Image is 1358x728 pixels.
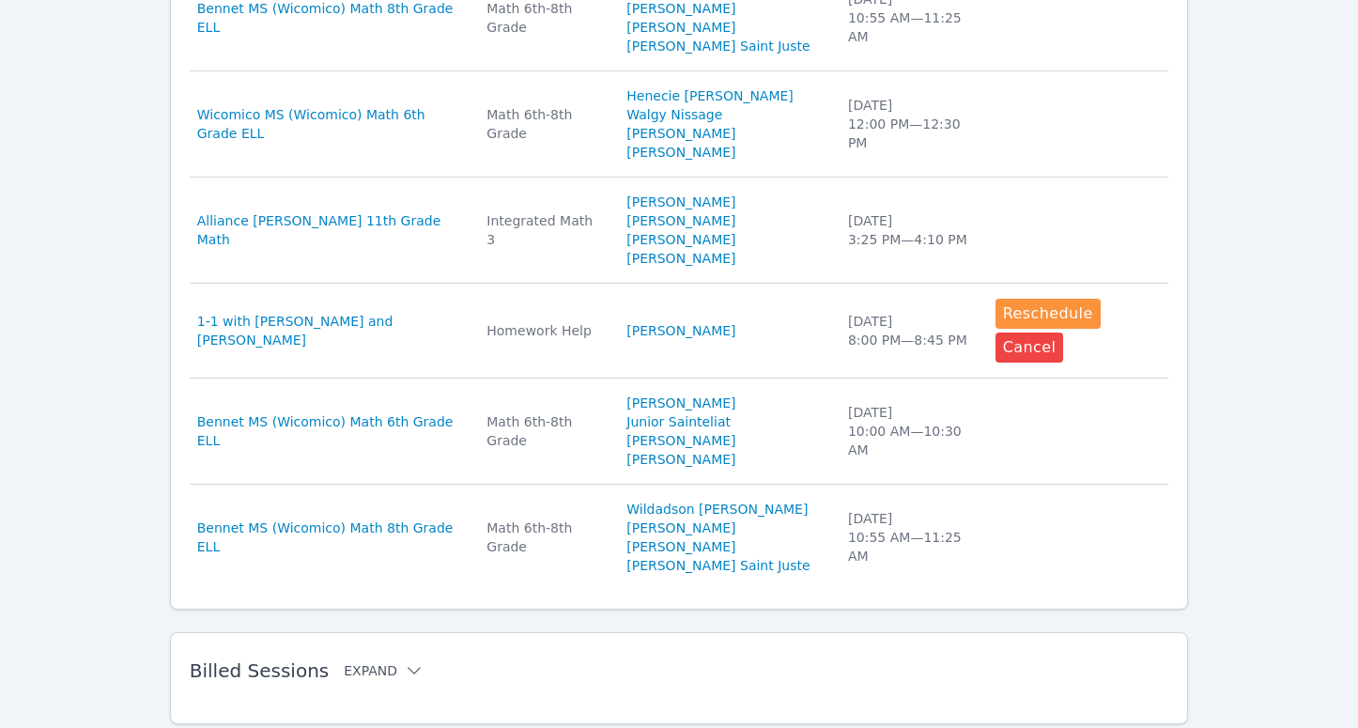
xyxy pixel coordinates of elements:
a: [PERSON_NAME] [626,193,735,211]
a: [PERSON_NAME] [626,431,735,450]
span: Billed Sessions [190,659,329,682]
tr: Alliance [PERSON_NAME] 11th Grade MathIntegrated Math 3[PERSON_NAME][PERSON_NAME][PERSON_NAME][PE... [190,178,1169,284]
a: [PERSON_NAME] [626,249,735,268]
a: Walgy Nissage [626,105,722,124]
a: [PERSON_NAME] [626,230,735,249]
a: Bennet MS (Wicomico) Math 8th Grade ELL [197,519,465,556]
a: Junior Sainteliat [626,412,731,431]
div: [DATE] 3:25 PM — 4:10 PM [848,211,973,249]
tr: 1-1 with [PERSON_NAME] and [PERSON_NAME]Homework Help[PERSON_NAME][DATE]8:00 PM—8:45 PMReschedule... [190,284,1169,379]
a: Wildadson [PERSON_NAME] [626,500,808,519]
tr: Bennet MS (Wicomico) Math 8th Grade ELLMath 6th-8th GradeWildadson [PERSON_NAME][PERSON_NAME] [PE... [190,485,1169,590]
a: [PERSON_NAME] [626,394,735,412]
a: Henecie [PERSON_NAME] [626,86,794,105]
a: [PERSON_NAME] [626,450,735,469]
div: Homework Help [486,321,604,340]
tr: Bennet MS (Wicomico) Math 6th Grade ELLMath 6th-8th Grade[PERSON_NAME]Junior Sainteliat[PERSON_NA... [190,379,1169,485]
a: [PERSON_NAME] [PERSON_NAME] [626,519,826,556]
div: [DATE] 8:00 PM — 8:45 PM [848,312,973,349]
button: Expand [344,661,424,680]
a: [PERSON_NAME] Saint Juste [626,37,810,55]
a: [PERSON_NAME] [PERSON_NAME] [626,124,826,162]
button: Cancel [995,333,1064,363]
div: Math 6th-8th Grade [486,412,604,450]
div: [DATE] 12:00 PM — 12:30 PM [848,96,973,152]
a: Bennet MS (Wicomico) Math 6th Grade ELL [197,412,465,450]
a: Wicomico MS (Wicomico) Math 6th Grade ELL [197,105,465,143]
div: [DATE] 10:00 AM — 10:30 AM [848,403,973,459]
div: Math 6th-8th Grade [486,105,604,143]
a: 1-1 with [PERSON_NAME] and [PERSON_NAME] [197,312,465,349]
div: Math 6th-8th Grade [486,519,604,556]
div: Integrated Math 3 [486,211,604,249]
tr: Wicomico MS (Wicomico) Math 6th Grade ELLMath 6th-8th GradeHenecie [PERSON_NAME]Walgy Nissage[PER... [190,71,1169,178]
a: [PERSON_NAME] [626,211,735,230]
a: Alliance [PERSON_NAME] 11th Grade Math [197,211,465,249]
a: [PERSON_NAME] Saint Juste [626,556,810,575]
a: [PERSON_NAME] [626,321,735,340]
div: [DATE] 10:55 AM — 11:25 AM [848,509,973,565]
button: Reschedule [995,299,1101,329]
